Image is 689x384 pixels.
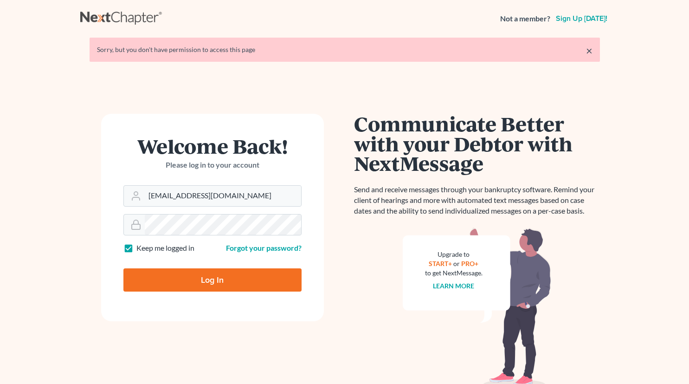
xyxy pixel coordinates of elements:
[433,282,474,290] a: Learn more
[461,260,478,267] a: PRO+
[97,45,592,54] div: Sorry, but you don't have permission to access this page
[145,186,301,206] input: Email Address
[354,114,600,173] h1: Communicate Better with your Debtor with NextMessage
[136,243,194,254] label: Keep me logged in
[554,15,609,22] a: Sign up [DATE]!
[123,160,302,170] p: Please log in to your account
[425,250,483,259] div: Upgrade to
[123,268,302,292] input: Log In
[453,260,460,267] span: or
[429,260,452,267] a: START+
[425,268,483,278] div: to get NextMessage.
[586,45,592,56] a: ×
[123,136,302,156] h1: Welcome Back!
[354,184,600,216] p: Send and receive messages through your bankruptcy software. Remind your client of hearings and mo...
[500,13,550,24] strong: Not a member?
[226,243,302,252] a: Forgot your password?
